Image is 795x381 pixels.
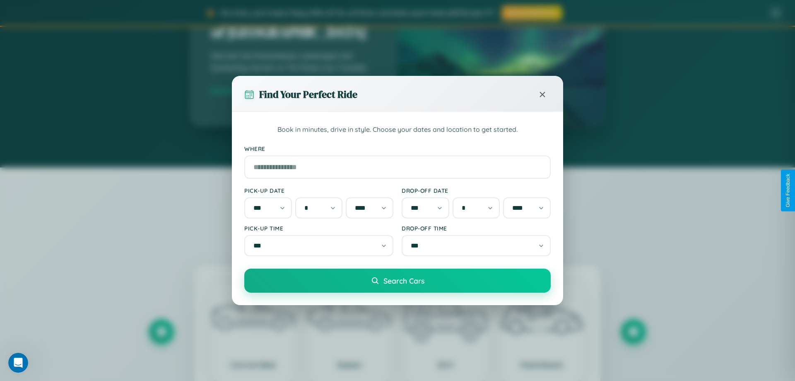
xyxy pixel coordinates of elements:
p: Book in minutes, drive in style. Choose your dates and location to get started. [244,124,551,135]
button: Search Cars [244,269,551,293]
label: Drop-off Time [402,225,551,232]
h3: Find Your Perfect Ride [259,87,357,101]
label: Where [244,145,551,152]
label: Pick-up Date [244,187,393,194]
label: Pick-up Time [244,225,393,232]
span: Search Cars [383,276,424,285]
label: Drop-off Date [402,187,551,194]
